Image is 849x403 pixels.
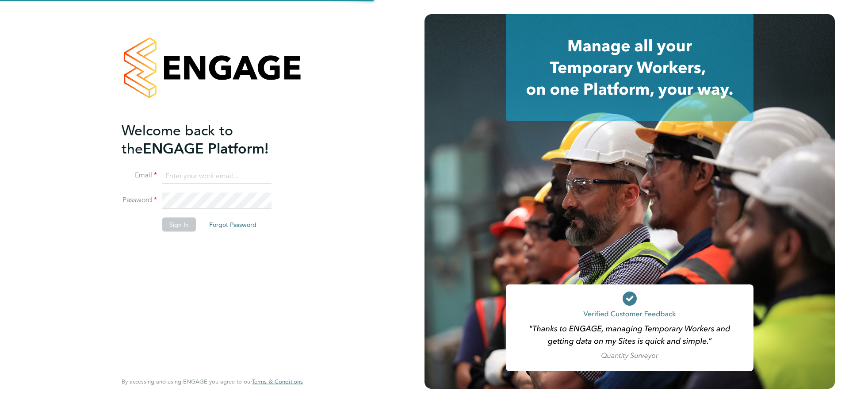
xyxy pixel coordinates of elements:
button: Sign In [162,218,196,232]
span: Welcome back to the [122,122,233,157]
label: Password [122,196,157,205]
input: Enter your work email... [162,168,272,184]
span: By accessing and using ENGAGE you agree to our [122,378,303,385]
a: Terms & Conditions [252,378,303,385]
h2: ENGAGE Platform! [122,121,294,157]
button: Forgot Password [202,218,264,232]
label: Email [122,171,157,180]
